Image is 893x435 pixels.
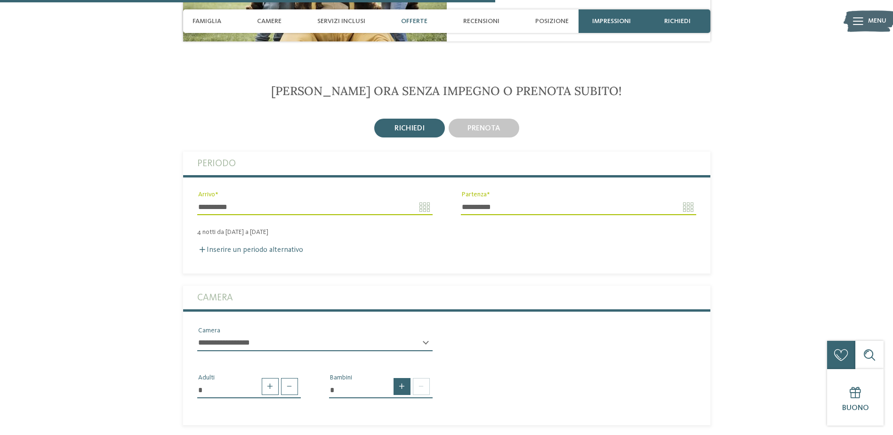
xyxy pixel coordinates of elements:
label: Inserire un periodo alternativo [197,246,303,254]
span: Recensioni [463,17,499,25]
a: Buono [827,369,884,426]
span: Offerte [401,17,427,25]
span: Famiglia [193,17,221,25]
span: Impressioni [592,17,631,25]
span: richiedi [394,125,425,132]
span: Servizi inclusi [317,17,365,25]
span: prenota [467,125,500,132]
label: Periodo [197,152,696,175]
span: [PERSON_NAME] ora senza impegno o prenota subito! [271,83,622,98]
span: Camere [257,17,282,25]
div: 4 notti da [DATE] a [DATE] [183,228,710,236]
span: Posizione [535,17,569,25]
span: richiedi [664,17,691,25]
span: Buono [842,404,869,412]
label: Camera [197,286,696,309]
